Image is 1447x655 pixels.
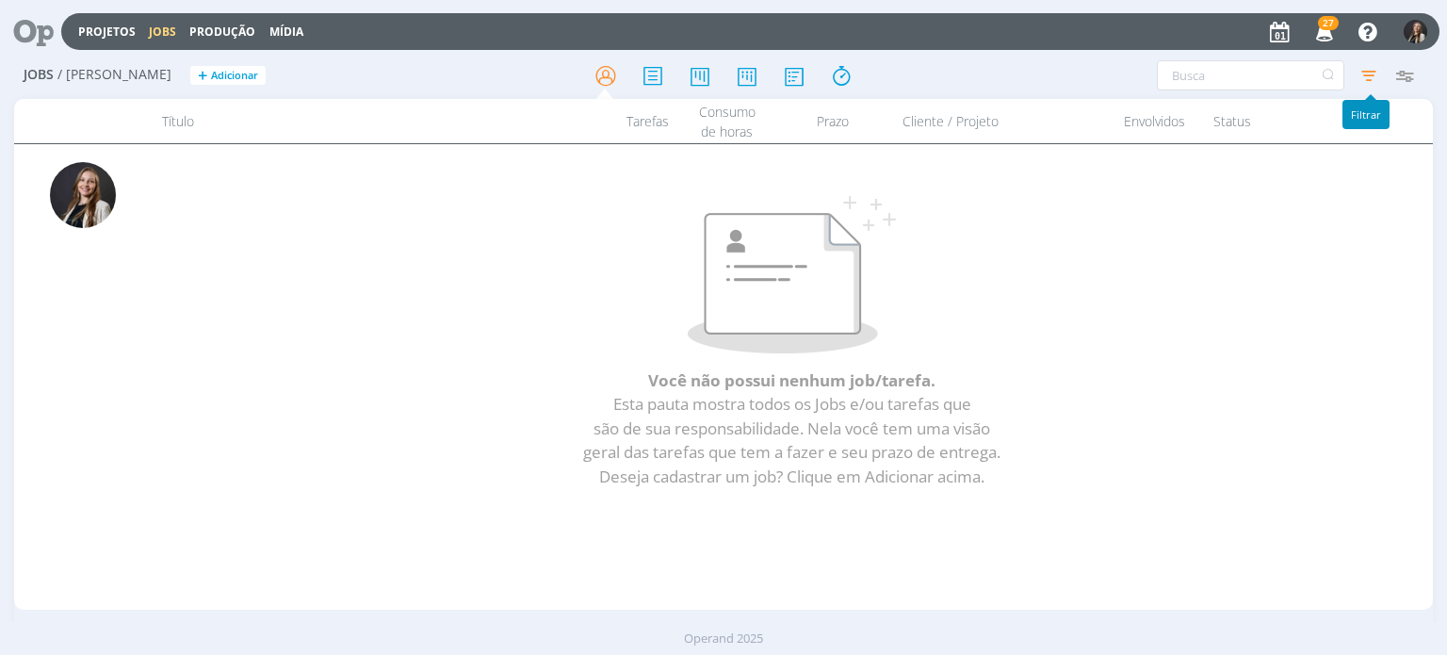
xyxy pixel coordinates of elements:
[680,99,774,143] div: Consumo de horas
[50,162,116,228] img: L
[78,24,136,40] a: Projetos
[1318,16,1339,30] span: 27
[1157,60,1344,90] input: Busca
[184,25,261,40] button: Produção
[688,196,896,353] img: Sem resultados
[891,99,1108,143] div: Cliente / Projeto
[199,392,1385,488] p: Esta pauta mostra todos os Jobs e/ou tarefas que são de sua responsabilidade. Nela você tem uma v...
[211,70,258,82] span: Adicionar
[1304,15,1342,49] button: 27
[149,24,176,40] a: Jobs
[1202,99,1362,143] div: Status
[73,25,141,40] button: Projetos
[24,67,54,83] span: Jobs
[567,99,680,143] div: Tarefas
[143,25,182,40] button: Jobs
[1403,15,1428,48] button: L
[264,25,309,40] button: Mídia
[189,24,255,40] a: Produção
[1404,20,1427,43] img: L
[57,67,171,83] span: / [PERSON_NAME]
[774,99,891,143] div: Prazo
[1342,100,1390,129] div: Filtrar
[1108,99,1202,143] div: Envolvidos
[269,24,303,40] a: Mídia
[190,66,266,86] button: +Adicionar
[191,188,1392,512] div: Você não possui nenhum job/tarefa.
[151,99,566,143] div: Título
[198,66,207,86] span: +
